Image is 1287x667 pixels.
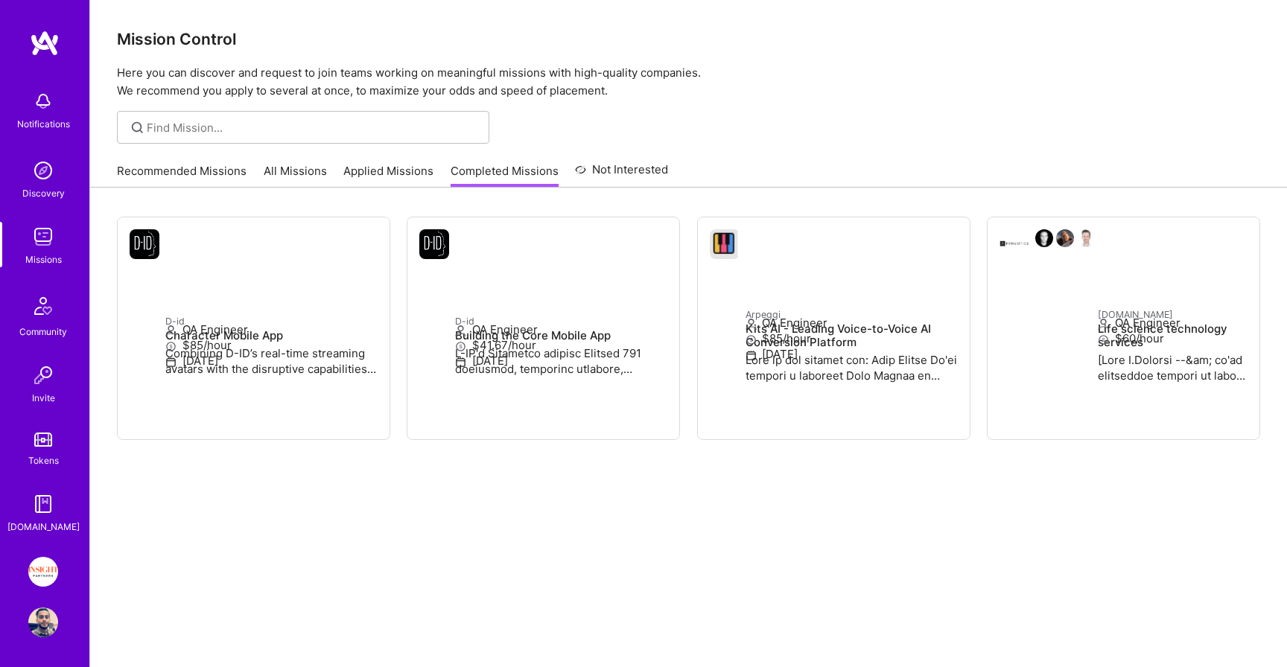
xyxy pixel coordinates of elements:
[19,324,67,339] div: Community
[117,30,1260,48] h3: Mission Control
[698,217,970,439] a: Arpeggi company logoArpeggiKits AI - Leading Voice-to-Voice AI Conversion PlatformLore ip dol sit...
[419,229,449,259] img: D-id company logo
[28,156,58,185] img: discovery
[1098,352,1248,383] p: [Lore I.Dolorsi --&am; co'ad elitseddoe tempori ut labor etdo magnaaliqua en admi venia qui nostr...
[710,229,740,259] img: Arpeggi company logo
[118,217,390,439] a: D-id company logoD-idCharacter Mobile AppCombining D-ID’s real-time streaming avatars with the di...
[746,315,958,331] p: QA Engineer
[455,357,466,368] i: icon Calendar
[575,161,668,188] a: Not Interested
[165,337,378,353] p: $85/hour
[455,337,667,353] p: $41.67/hour
[455,341,466,352] i: icon MoneyGray
[147,120,478,135] input: overall type: UNKNOWN_TYPE server type: NO_SERVER_DATA heuristic type: UNKNOWN_TYPE label: Find M...
[746,346,958,362] p: [DATE]
[746,331,958,346] p: $85/hour
[407,217,679,439] a: D-id company logoD-idBuilding the Core Mobile AppL-IP'd Sitametco adipisc Elitsed 791 doeiusmod, ...
[28,360,58,390] img: Invite
[1000,229,1029,259] img: apprenticefs.com company logo
[25,252,62,267] div: Missions
[455,322,667,337] p: QA Engineer
[22,185,65,201] div: Discovery
[28,222,58,252] img: teamwork
[1077,229,1095,247] img: Johan Walhout
[32,390,55,406] div: Invite
[25,288,61,324] img: Community
[746,319,757,330] i: icon Applicant
[746,334,757,345] i: icon MoneyGray
[1098,331,1248,346] p: $60/hour
[1098,334,1109,345] i: icon MoneyGray
[343,163,433,188] a: Applied Missions
[165,325,177,336] i: icon Applicant
[17,116,70,132] div: Notifications
[34,433,52,447] img: tokens
[165,341,177,352] i: icon MoneyGray
[25,557,62,587] a: Insight Partners: Data & AI - Sourcing
[165,322,378,337] p: QA Engineer
[117,64,1260,100] p: Here you can discover and request to join teams working on meaningful missions with high-quality ...
[165,357,177,368] i: icon Calendar
[25,607,62,637] a: User Avatar
[1035,229,1053,247] img: Denes Zajac
[1098,315,1248,331] p: QA Engineer
[28,86,58,116] img: bell
[28,489,58,519] img: guide book
[117,163,247,188] a: Recommended Missions
[264,163,327,188] a: All Missions
[7,519,80,534] div: [DOMAIN_NAME]
[455,325,466,336] i: icon Applicant
[28,607,58,637] img: User Avatar
[988,217,1259,439] a: apprenticefs.com company logoDenes ZajacMichael HaymanJohan Walhout[DOMAIN_NAME]Life science tech...
[30,30,60,57] img: logo
[28,453,59,468] div: Tokens
[1098,319,1109,330] i: icon Applicant
[28,557,58,587] img: Insight Partners: Data & AI - Sourcing
[451,163,559,188] a: Completed Missions
[129,119,146,136] i: icon SearchGrey
[130,229,159,259] img: D-id company logo
[165,353,378,368] p: [DATE]
[1056,229,1074,247] img: Michael Hayman
[455,353,667,368] p: [DATE]
[746,350,757,361] i: icon Calendar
